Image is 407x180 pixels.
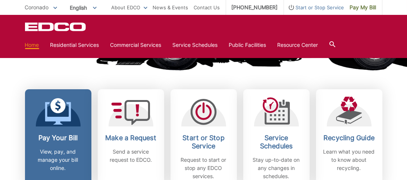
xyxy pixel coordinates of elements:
[103,148,159,164] p: Send a service request to EDCO.
[153,3,188,12] a: News & Events
[31,148,86,172] p: View, pay, and manage your bill online.
[176,134,231,150] h2: Start or Stop Service
[112,3,147,12] a: About EDCO
[110,41,162,49] a: Commercial Services
[103,134,159,142] h2: Make a Request
[322,148,377,172] p: Learn what you need to know about recycling.
[229,41,266,49] a: Public Facilities
[50,41,99,49] a: Residential Services
[25,22,87,31] a: EDCD logo. Return to the homepage.
[173,41,218,49] a: Service Schedules
[194,3,220,12] a: Contact Us
[25,4,49,10] span: Coronado
[322,134,377,142] h2: Recycling Guide
[249,134,304,150] h2: Service Schedules
[65,1,102,14] span: English
[278,41,318,49] a: Resource Center
[350,3,376,12] span: Pay My Bill
[25,41,39,49] a: Home
[31,134,86,142] h2: Pay Your Bill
